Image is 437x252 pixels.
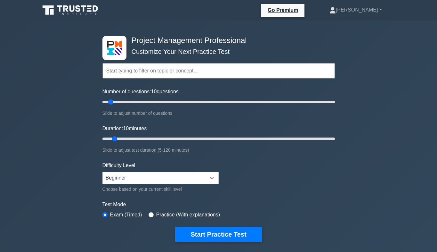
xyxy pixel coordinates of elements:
button: Start Practice Test [175,227,262,242]
label: Practice (With explanations) [156,211,220,219]
div: Slide to adjust test duration (5-120 minutes) [102,146,335,154]
span: 10 [151,89,157,94]
div: Choose based on your current skill level [102,185,219,193]
label: Number of questions: questions [102,88,179,96]
span: 10 [123,126,129,131]
a: Go Premium [264,6,302,14]
label: Test Mode [102,201,335,208]
label: Difficulty Level [102,162,135,169]
a: [PERSON_NAME] [314,4,397,16]
div: Slide to adjust number of questions [102,109,335,117]
input: Start typing to filter on topic or concept... [102,63,335,79]
label: Exam (Timed) [110,211,142,219]
label: Duration: minutes [102,125,147,132]
h4: Project Management Professional [129,36,303,45]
